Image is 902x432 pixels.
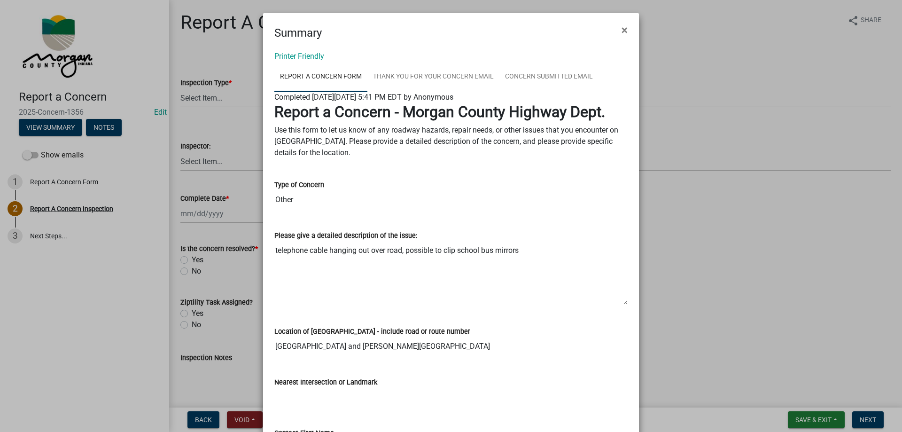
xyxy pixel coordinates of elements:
[274,52,324,61] a: Printer Friendly
[274,24,322,41] h4: Summary
[614,17,635,43] button: Close
[274,329,470,335] label: Location of [GEOGRAPHIC_DATA] - include road or route number
[499,62,599,92] a: Concern Submitted Email
[274,125,628,158] p: Use this form to let us know of any roadway hazards, repair needs, or other issues that you encou...
[274,93,453,102] span: Completed [DATE][DATE] 5:41 PM EDT by Anonymous
[274,62,367,92] a: Report A Concern Form
[274,182,324,189] label: Type of Concern
[622,24,628,37] span: ×
[367,62,499,92] a: Thank You for Your Concern Email
[274,241,628,305] textarea: telephone cable hanging out over road, possible to clip school bus mirrors
[274,103,605,121] strong: Report a Concern - Morgan County Highway Dept.
[274,379,377,386] label: Nearest Intersection or Landmark
[274,233,417,239] label: Please give a detailed description of the issue:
